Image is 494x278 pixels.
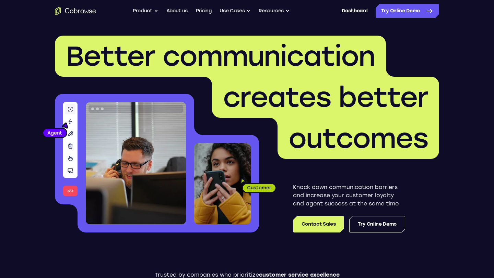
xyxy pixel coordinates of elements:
button: Resources [259,4,290,18]
span: creates better [223,81,428,114]
a: Try Online Demo [376,4,439,18]
a: Go to the home page [55,7,96,15]
a: Dashboard [342,4,367,18]
p: Knock down communication barriers and increase your customer loyalty and agent success at the sam... [293,183,405,208]
span: outcomes [289,122,428,155]
a: Contact Sales [293,216,344,232]
a: Pricing [196,4,212,18]
button: Product [133,4,158,18]
img: A customer support agent talking on the phone [86,102,186,224]
img: A customer holding their phone [194,143,251,224]
span: customer service excellence [259,271,340,278]
span: Better communication [66,40,375,73]
button: Use Cases [220,4,250,18]
a: Try Online Demo [349,216,405,232]
a: About us [166,4,188,18]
